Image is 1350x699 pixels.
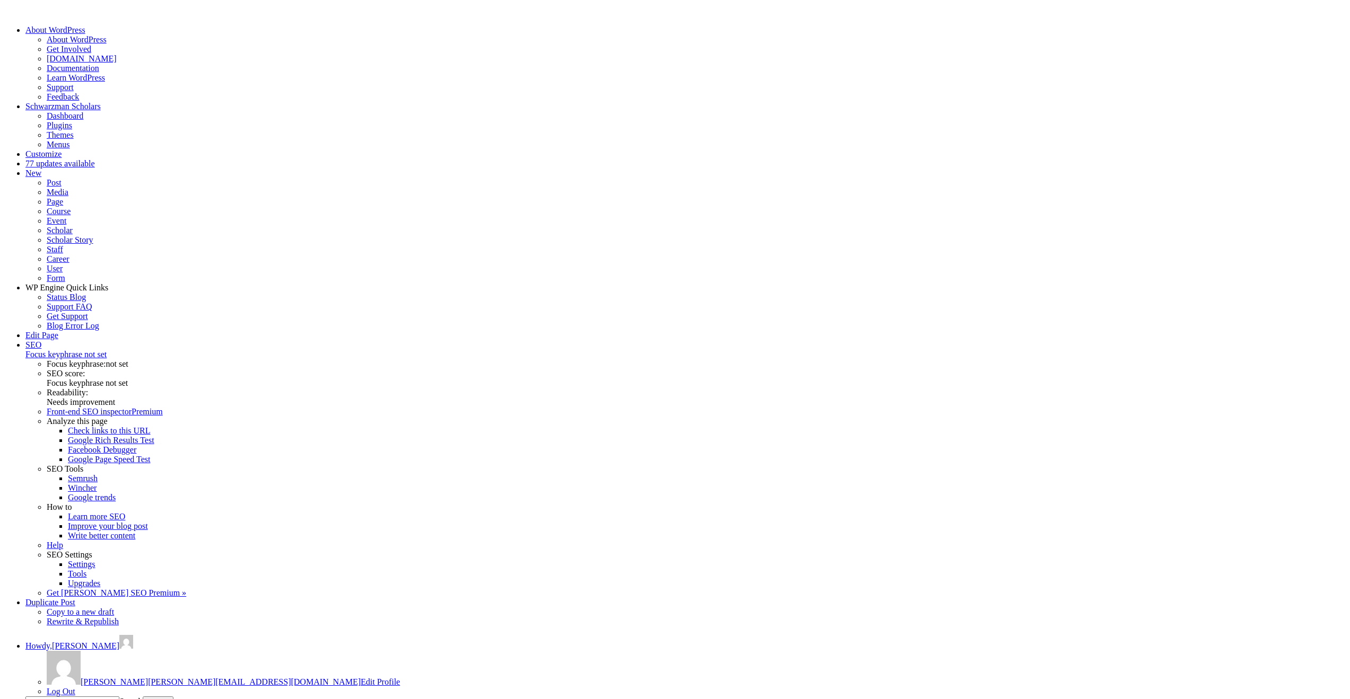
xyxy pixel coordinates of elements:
[47,359,1346,369] div: Focus keyphrase:
[47,388,1346,407] div: Readability:
[25,340,41,349] span: SEO
[361,677,400,686] span: Edit Profile
[68,436,154,445] a: Google Rich Results Test
[47,687,75,696] a: Log Out
[47,397,115,406] span: Needs improvement
[47,293,86,302] a: Status Blog
[68,445,136,454] a: Facebook Debugger
[47,312,88,321] a: Get Support
[25,350,1346,359] div: Focus keyphrase not set
[52,641,119,650] span: [PERSON_NAME]
[68,512,125,521] a: Learn more SEO
[47,378,1346,388] div: Focus keyphrase not set
[81,677,148,686] span: [PERSON_NAME]
[148,677,361,686] span: [PERSON_NAME][EMAIL_ADDRESS][DOMAIN_NAME]
[47,502,1346,512] div: How to
[47,178,62,187] a: Post
[47,207,71,216] a: Course
[47,417,1346,426] div: Analyze this page
[68,579,100,588] a: Upgrades
[30,159,95,168] span: 7 updates available
[47,54,117,63] a: [DOMAIN_NAME]
[68,474,98,483] a: Semrush
[47,188,68,197] a: Media
[25,350,107,359] span: Focus keyphrase not set
[47,45,91,54] a: Get Involved
[25,54,1346,102] ul: About WordPress
[68,483,97,492] a: Wincher
[25,111,1346,130] ul: Schwarzman Scholars
[68,521,148,530] a: Improve your blog post
[47,617,119,626] a: Rewrite & Republish
[68,455,150,464] a: Google Page Speed Test
[47,235,93,244] a: Scholar Story
[47,92,79,101] a: Feedback
[47,397,1346,407] div: Needs improvement
[68,426,151,435] a: Check links to this URL
[47,588,186,597] a: Get [PERSON_NAME] SEO Premium »
[47,407,163,416] a: Front-end SEO inspector
[47,273,65,282] a: Form
[47,254,69,263] a: Career
[25,169,41,178] span: New
[25,130,1346,149] ul: Schwarzman Scholars
[47,83,74,92] a: Support
[68,531,135,540] a: Write better content
[47,216,66,225] a: Event
[25,25,85,34] span: About WordPress
[25,159,30,168] span: 7
[68,560,95,569] a: Settings
[47,321,99,330] a: Blog Error Log
[47,245,63,254] a: Staff
[25,651,1346,696] ul: Howdy, Simon Attfield
[47,302,92,311] a: Support FAQ
[68,493,116,502] a: Google trends
[25,149,62,158] a: Customize
[47,64,99,73] a: Documentation
[25,178,1346,283] ul: New
[25,641,133,650] a: Howdy,
[47,541,63,550] a: Help
[25,331,58,340] a: Edit Page
[47,140,70,149] a: Menus
[47,378,128,387] span: Focus keyphrase not set
[25,102,101,111] a: Schwarzman Scholars
[47,226,73,235] a: Scholar
[47,197,63,206] a: Page
[47,369,1346,388] div: SEO score:
[25,283,1346,293] div: WP Engine Quick Links
[25,35,1346,54] ul: About WordPress
[47,35,107,44] a: About WordPress
[68,569,86,578] a: Tools
[47,464,1346,474] div: SEO Tools
[25,598,75,607] span: Duplicate Post
[47,121,72,130] a: Plugins
[47,111,83,120] a: Dashboard
[106,359,128,368] span: not set
[47,550,1346,560] div: SEO Settings
[47,73,105,82] a: Learn WordPress
[47,264,63,273] a: User
[132,407,163,416] span: Premium
[47,607,114,616] a: Copy to a new draft
[47,130,74,139] a: Themes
